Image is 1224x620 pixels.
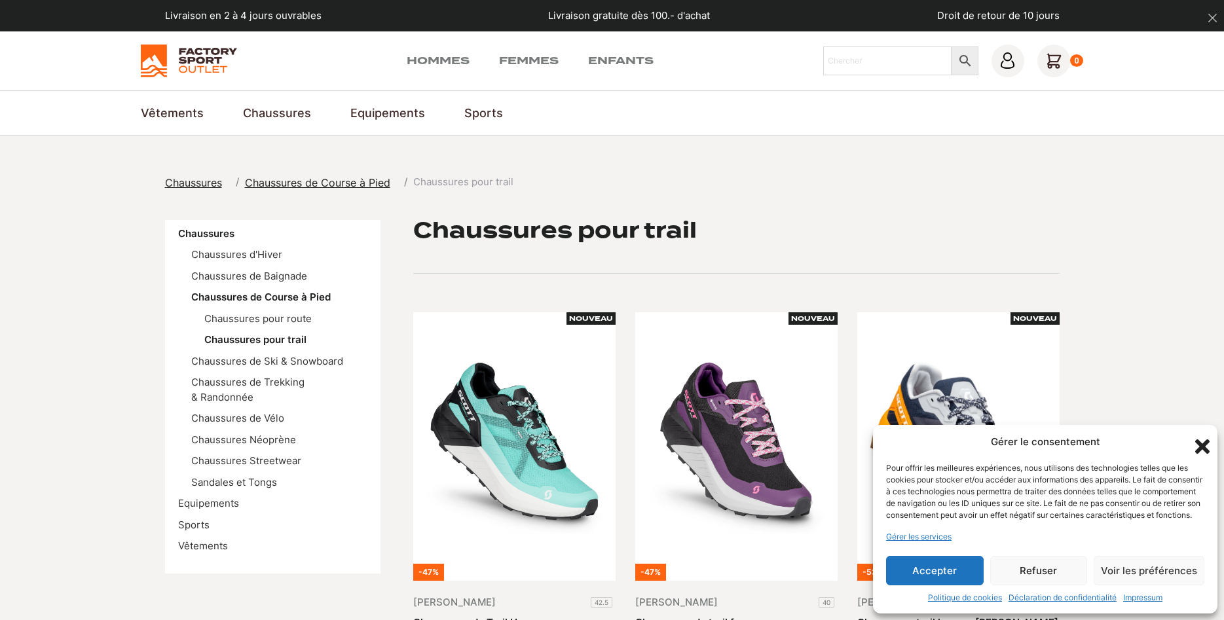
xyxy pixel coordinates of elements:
[1201,7,1224,29] button: dismiss
[1191,435,1204,448] div: Fermer la boîte de dialogue
[191,248,282,261] a: Chaussures d'Hiver
[991,435,1100,450] div: Gérer le consentement
[191,433,296,446] a: Chaussures Néoprène
[141,45,237,77] img: Factory Sport Outlet
[548,9,710,24] p: Livraison gratuite dès 100.- d'achat
[191,454,301,467] a: Chaussures Streetwear
[413,220,697,241] h1: Chaussures pour trail
[499,53,559,69] a: Femmes
[1094,556,1204,585] button: Voir les préférences
[178,497,239,509] a: Equipements
[464,104,503,122] a: Sports
[1070,54,1084,67] div: 0
[178,227,234,240] a: Chaussures
[165,175,513,191] nav: breadcrumbs
[165,9,322,24] p: Livraison en 2 à 4 jours ouvrables
[413,175,513,190] span: Chaussures pour trail
[245,175,398,191] a: Chaussures de Course à Pied
[990,556,1088,585] button: Refuser
[204,333,306,346] a: Chaussures pour trail
[191,291,331,303] a: Chaussures de Course à Pied
[928,592,1002,604] a: Politique de cookies
[350,104,425,122] a: Equipements
[178,539,228,552] a: Vêtements
[204,312,312,325] a: Chaussures pour route
[178,519,210,531] a: Sports
[823,46,952,75] input: Chercher
[191,376,305,403] a: Chaussures de Trekking & Randonnée
[937,9,1060,24] p: Droit de retour de 10 jours
[243,104,311,122] a: Chaussures
[245,176,390,189] span: Chaussures de Course à Pied
[191,270,307,282] a: Chaussures de Baignade
[1123,592,1162,604] a: Impressum
[191,355,343,367] a: Chaussures de Ski & Snowboard
[886,556,984,585] button: Accepter
[165,176,222,189] span: Chaussures
[886,531,952,543] a: Gérer les services
[1009,592,1117,604] a: Déclaration de confidentialité
[165,175,230,191] a: Chaussures
[191,476,277,488] a: Sandales et Tongs
[141,104,204,122] a: Vêtements
[588,53,654,69] a: Enfants
[407,53,470,69] a: Hommes
[191,412,284,424] a: Chaussures de Vélo
[886,462,1203,521] div: Pour offrir les meilleures expériences, nous utilisons des technologies telles que les cookies po...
